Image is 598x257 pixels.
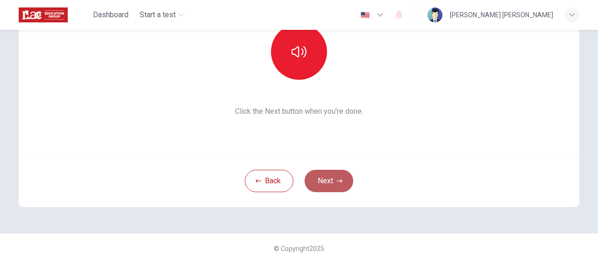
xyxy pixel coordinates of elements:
div: [PERSON_NAME] [PERSON_NAME] [450,9,553,21]
button: Start a test [136,7,188,23]
span: © Copyright 2025 [274,245,324,252]
span: Click the Next button when you’re done. [208,106,391,117]
a: ILAC logo [19,6,89,24]
button: Back [245,170,293,192]
img: Profile picture [427,7,442,22]
span: Start a test [140,9,176,21]
button: Dashboard [89,7,132,23]
span: Dashboard [93,9,128,21]
img: ILAC logo [19,6,68,24]
img: en [359,12,371,19]
button: Next [305,170,353,192]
